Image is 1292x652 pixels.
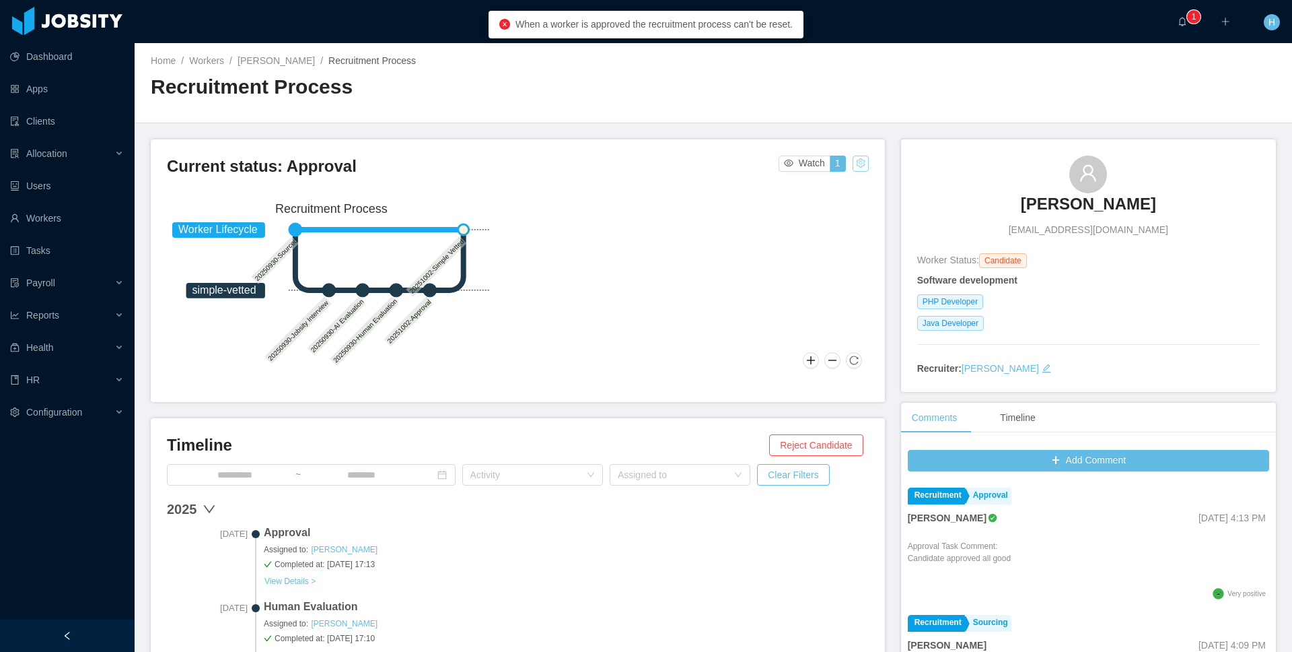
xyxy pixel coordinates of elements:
[264,599,869,615] span: Human Evaluation
[26,310,59,321] span: Reports
[587,471,595,480] i: icon: down
[908,540,1011,585] div: Approval Task Comment:
[151,55,176,66] a: Home
[264,560,272,568] i: icon: check
[989,403,1046,433] div: Timeline
[962,363,1039,374] a: [PERSON_NAME]
[229,55,232,66] span: /
[266,298,330,362] text: 20250930-Jobsity Interview
[769,434,863,456] button: Reject Candidate
[264,634,272,643] i: icon: check
[779,156,830,172] button: icon: eyeWatch
[328,55,416,66] span: Recruitment Process
[254,236,299,282] text: 20250930-Sourced
[846,352,862,368] button: Reset Zoom
[917,363,962,374] strong: Recruiter:
[26,374,40,385] span: HR
[10,75,124,102] a: icon: appstoreApps
[332,297,398,364] text: 20250930-Human Evaluation
[264,618,869,630] span: Assigned to:
[803,352,819,368] button: Zoom In
[901,403,968,433] div: Comments
[10,108,124,135] a: icon: auditClients
[10,237,124,264] a: icon: profileTasks
[167,434,769,456] h3: Timeline
[10,375,20,385] i: icon: book
[10,278,20,288] i: icon: file-protect
[192,284,256,296] tspan: simple-vetted
[10,149,20,158] i: icon: solution
[178,224,258,235] tspan: Worker Lifecycle
[1009,223,1168,237] span: [EMAIL_ADDRESS][DOMAIN_NAME]
[167,499,869,519] div: 2025 down
[618,468,727,482] div: Assigned to
[917,275,1017,286] strong: Software development
[437,470,447,480] i: icon: calendar
[917,255,979,265] span: Worker Status:
[26,342,53,353] span: Health
[26,148,67,159] span: Allocation
[1198,513,1266,523] span: [DATE] 4:13 PM
[310,618,378,629] a: [PERSON_NAME]
[189,55,224,66] a: Workers
[853,156,869,172] button: icon: setting
[1187,10,1200,24] sup: 1
[26,278,55,288] span: Payroll
[1198,640,1266,651] span: [DATE] 4:09 PM
[979,253,1027,268] span: Candidate
[966,615,1011,632] a: Sourcing
[908,488,965,504] a: Recruitment
[26,407,82,418] span: Configuration
[264,544,869,556] span: Assigned to:
[908,640,986,651] strong: [PERSON_NAME]
[1268,14,1275,30] span: H
[310,544,378,555] a: [PERSON_NAME]
[167,156,779,177] h3: Current status: Approval
[499,19,510,30] i: icon: close-circle
[1227,590,1266,597] span: Very positive
[824,352,840,368] button: Zoom Out
[167,601,248,615] span: [DATE]
[181,55,184,66] span: /
[1021,193,1156,223] a: [PERSON_NAME]
[917,294,984,309] span: PHP Developer
[151,73,713,101] h2: Recruitment Process
[908,552,1011,564] p: Candidate approved all good
[10,172,124,199] a: icon: robotUsers
[1042,364,1051,373] i: icon: edit
[1021,193,1156,215] h3: [PERSON_NAME]
[830,156,846,172] button: 1
[264,632,869,645] span: Completed at: [DATE] 17:10
[203,502,216,516] span: down
[470,468,580,482] div: Activity
[264,576,316,587] button: View Details >
[1192,10,1196,24] p: 1
[275,202,388,216] text: Recruitment Process
[1079,164,1098,183] i: icon: user
[515,19,793,30] span: When a worker is approved the recruitment process can't be reset.
[917,316,984,331] span: Java Developer
[310,298,365,354] text: 20250930-AI Evaluation
[264,558,869,570] span: Completed at: [DATE] 17:13
[908,615,965,632] a: Recruitment
[10,205,124,232] a: icon: userWorkers
[908,513,986,523] strong: [PERSON_NAME]
[966,488,1011,504] a: Approval
[1221,17,1230,26] i: icon: plus
[386,298,433,344] text: 20251002-Approval
[734,471,742,480] i: icon: down
[757,464,829,486] button: Clear Filters
[408,238,466,295] text: 20251002-Simple Vetted
[167,527,248,541] span: [DATE]
[10,343,20,352] i: icon: medicine-box
[238,55,315,66] a: [PERSON_NAME]
[320,55,323,66] span: /
[908,450,1269,471] button: icon: plusAdd Comment
[10,407,20,417] i: icon: setting
[1178,17,1187,26] i: icon: bell
[10,311,20,320] i: icon: line-chart
[264,525,869,541] span: Approval
[10,43,124,70] a: icon: pie-chartDashboard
